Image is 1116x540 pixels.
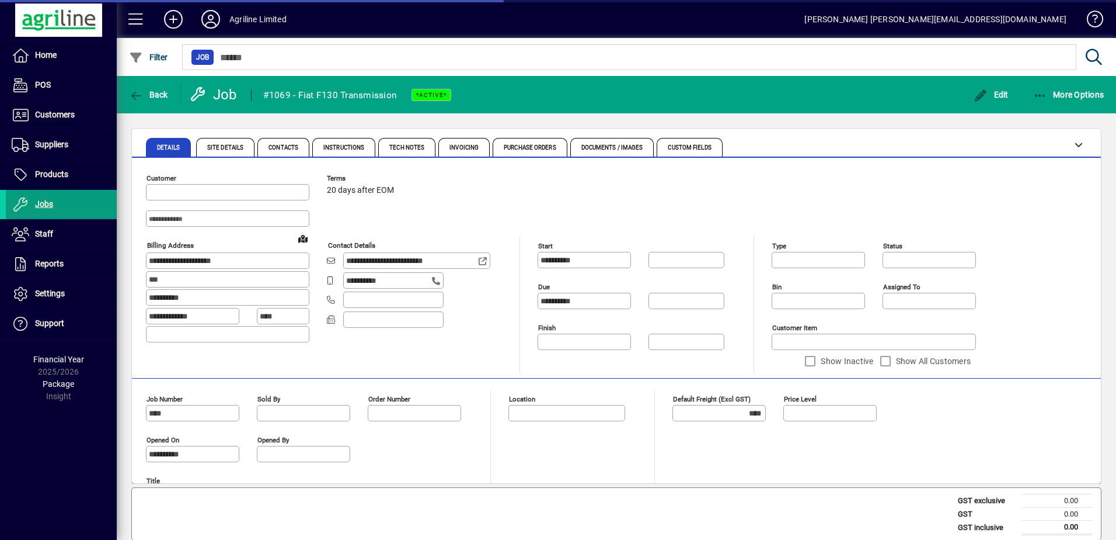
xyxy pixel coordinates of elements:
[389,145,424,151] span: Tech Notes
[1033,90,1104,99] span: More Options
[581,145,643,151] span: Documents / Images
[257,436,289,444] mat-label: Opened by
[1022,494,1092,508] td: 0.00
[952,494,1022,508] td: GST exclusive
[6,309,117,338] a: Support
[35,319,64,328] span: Support
[673,395,751,403] mat-label: Default Freight (excl GST)
[6,250,117,279] a: Reports
[35,199,53,209] span: Jobs
[1078,2,1101,40] a: Knowledge Base
[117,84,181,105] app-page-header-button: Back
[971,84,1012,105] button: Edit
[257,395,280,403] mat-label: Sold by
[323,145,364,151] span: Instructions
[129,90,168,99] span: Back
[35,80,51,89] span: POS
[1030,84,1107,105] button: More Options
[35,289,65,298] span: Settings
[538,324,556,332] mat-label: Finish
[147,477,160,485] mat-label: Title
[192,9,229,30] button: Profile
[368,395,410,403] mat-label: Order number
[538,283,550,291] mat-label: Due
[327,175,397,182] span: Terms
[294,229,312,248] a: View on map
[35,229,53,238] span: Staff
[974,90,1009,99] span: Edit
[35,50,57,60] span: Home
[6,130,117,160] a: Suppliers
[538,242,553,250] mat-label: Start
[126,84,171,105] button: Back
[190,85,239,104] div: Job
[327,186,394,195] span: 20 days after EOM
[668,145,711,151] span: Custom Fields
[207,145,243,151] span: Site Details
[952,521,1022,535] td: GST inclusive
[6,71,117,100] a: POS
[6,101,117,130] a: Customers
[229,10,287,29] div: Agriline Limited
[883,242,902,250] mat-label: Status
[1022,507,1092,521] td: 0.00
[196,51,209,63] span: Job
[804,10,1066,29] div: [PERSON_NAME] [PERSON_NAME][EMAIL_ADDRESS][DOMAIN_NAME]
[952,507,1022,521] td: GST
[6,41,117,70] a: Home
[35,140,68,149] span: Suppliers
[35,110,75,119] span: Customers
[129,53,168,62] span: Filter
[504,145,556,151] span: Purchase Orders
[509,395,535,403] mat-label: Location
[43,379,74,389] span: Package
[157,145,180,151] span: Details
[449,145,479,151] span: Invoicing
[772,242,786,250] mat-label: Type
[772,324,817,332] mat-label: Customer Item
[33,355,84,364] span: Financial Year
[772,283,782,291] mat-label: Bin
[35,259,64,268] span: Reports
[147,174,176,182] mat-label: Customer
[268,145,298,151] span: Contacts
[263,86,397,105] div: #1069 - Fiat F130 Transmission
[6,279,117,309] a: Settings
[147,395,183,403] mat-label: Job number
[147,436,179,444] mat-label: Opened On
[784,395,817,403] mat-label: Price Level
[6,160,117,189] a: Products
[155,9,192,30] button: Add
[6,220,117,249] a: Staff
[126,47,171,68] button: Filter
[883,283,920,291] mat-label: Assigned to
[35,169,68,179] span: Products
[1022,521,1092,535] td: 0.00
